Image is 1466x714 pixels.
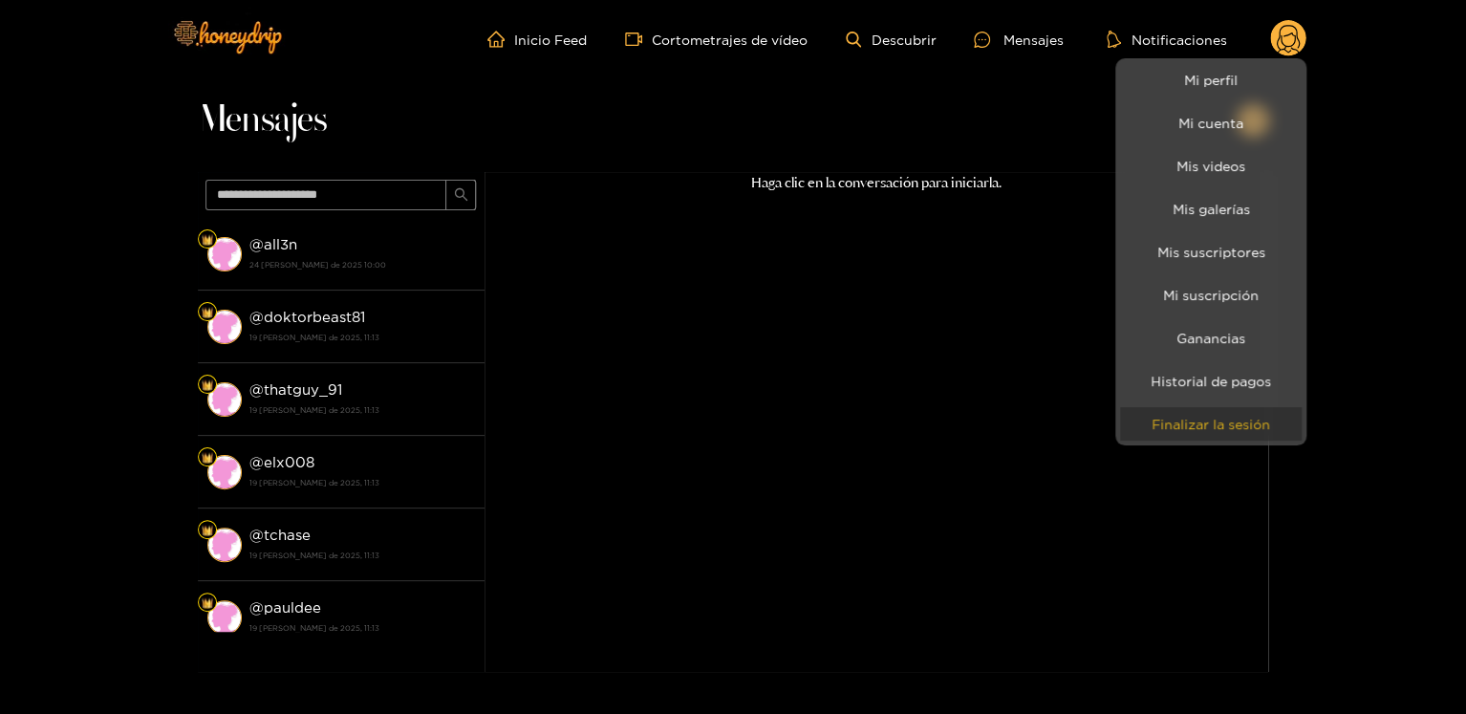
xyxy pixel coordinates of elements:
[1184,73,1238,87] font: Mi perfil
[1120,235,1302,269] a: Mis suscriptores
[1120,192,1302,226] a: Mis galerías
[1173,202,1250,216] font: Mis galerías
[1120,106,1302,140] a: Mi cuenta
[1151,374,1271,388] font: Historial de pagos
[1120,149,1302,183] a: Mis videos
[1157,245,1265,259] font: Mis suscriptores
[1152,417,1270,431] font: Finalizar la sesión
[1176,159,1245,173] font: Mis videos
[1120,407,1302,441] button: Finalizar la sesión
[1176,331,1245,345] font: Ganancias
[1120,63,1302,97] a: Mi perfil
[1163,288,1259,302] font: Mi suscripción
[1178,116,1243,130] font: Mi cuenta
[1120,321,1302,355] a: Ganancias
[1120,278,1302,312] a: Mi suscripción
[1120,364,1302,398] a: Historial de pagos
